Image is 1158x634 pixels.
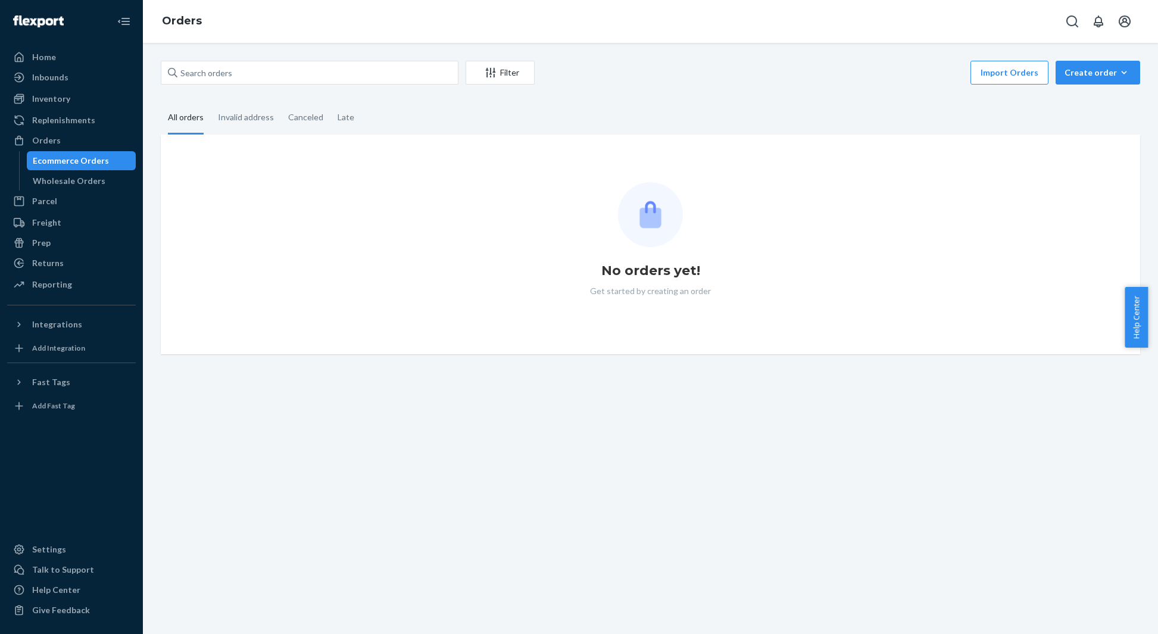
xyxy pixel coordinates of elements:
[32,93,70,105] div: Inventory
[32,279,72,291] div: Reporting
[1113,10,1137,33] button: Open account menu
[1056,61,1140,85] button: Create order
[7,275,136,294] a: Reporting
[32,51,56,63] div: Home
[7,131,136,150] a: Orders
[32,195,57,207] div: Parcel
[7,213,136,232] a: Freight
[32,544,66,555] div: Settings
[7,89,136,108] a: Inventory
[590,285,711,297] p: Get started by creating an order
[32,584,80,596] div: Help Center
[1087,10,1110,33] button: Open notifications
[7,373,136,392] button: Fast Tags
[32,257,64,269] div: Returns
[32,135,61,146] div: Orders
[32,217,61,229] div: Freight
[466,61,535,85] button: Filter
[7,396,136,416] a: Add Fast Tag
[13,15,64,27] img: Flexport logo
[1125,287,1148,348] button: Help Center
[1060,10,1084,33] button: Open Search Box
[32,237,51,249] div: Prep
[32,71,68,83] div: Inbounds
[618,182,683,247] img: Empty list
[32,318,82,330] div: Integrations
[32,564,94,576] div: Talk to Support
[7,111,136,130] a: Replenishments
[7,315,136,334] button: Integrations
[112,10,136,33] button: Close Navigation
[466,67,534,79] div: Filter
[32,376,70,388] div: Fast Tags
[1065,67,1131,79] div: Create order
[7,48,136,67] a: Home
[218,102,274,133] div: Invalid address
[168,102,204,135] div: All orders
[32,401,75,411] div: Add Fast Tag
[32,604,90,616] div: Give Feedback
[970,61,1048,85] button: Import Orders
[33,175,105,187] div: Wholesale Orders
[7,254,136,273] a: Returns
[7,339,136,358] a: Add Integration
[27,171,136,190] a: Wholesale Orders
[7,580,136,599] a: Help Center
[32,343,85,353] div: Add Integration
[32,114,95,126] div: Replenishments
[152,4,211,39] ol: breadcrumbs
[7,601,136,620] button: Give Feedback
[7,540,136,559] a: Settings
[7,192,136,211] a: Parcel
[27,151,136,170] a: Ecommerce Orders
[33,155,109,167] div: Ecommerce Orders
[162,14,202,27] a: Orders
[7,560,136,579] a: Talk to Support
[7,68,136,87] a: Inbounds
[338,102,354,133] div: Late
[7,233,136,252] a: Prep
[288,102,323,133] div: Canceled
[601,261,700,280] h1: No orders yet!
[161,61,458,85] input: Search orders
